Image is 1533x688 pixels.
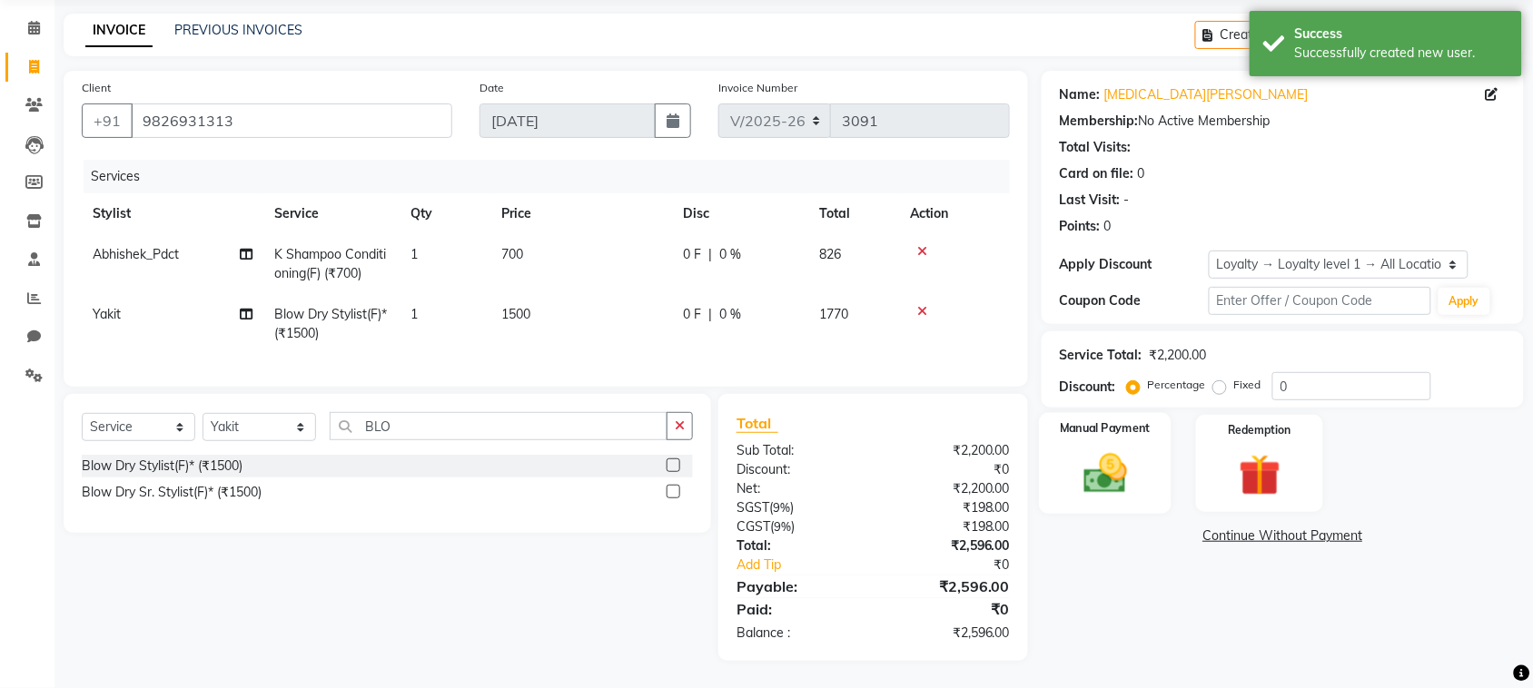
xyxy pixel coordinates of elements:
span: 9% [773,500,790,515]
th: Service [263,193,400,234]
a: [MEDICAL_DATA][PERSON_NAME] [1104,85,1309,104]
label: Fixed [1234,377,1261,393]
span: 0 F [683,305,701,324]
div: ₹2,200.00 [873,479,1024,498]
label: Date [480,80,504,96]
input: Enter Offer / Coupon Code [1209,287,1431,315]
span: 0 % [719,245,741,264]
div: ( ) [723,498,874,517]
div: Services [84,160,1024,193]
div: ₹2,596.00 [873,624,1024,643]
div: Successfully created new user. [1295,44,1508,63]
div: Name: [1060,85,1101,104]
label: Client [82,80,111,96]
span: 9% [774,519,791,534]
div: ₹2,596.00 [873,536,1024,555]
div: Net: [723,479,874,498]
span: 1 [410,246,418,262]
div: Sub Total: [723,441,874,460]
div: Apply Discount [1060,255,1209,274]
div: ( ) [723,517,874,536]
span: SGST [737,499,769,516]
span: CGST [737,518,770,535]
div: Coupon Code [1060,291,1209,310]
span: 826 [819,246,841,262]
th: Action [899,193,1010,234]
div: - [1124,191,1130,210]
div: Payable: [723,575,874,597]
div: ₹2,200.00 [873,441,1024,460]
span: 700 [501,246,523,262]
div: Success [1295,25,1508,44]
div: ₹0 [873,598,1024,620]
button: +91 [82,103,133,138]
input: Search or Scan [330,412,668,440]
a: INVOICE [85,15,153,47]
th: Total [808,193,899,234]
div: ₹0 [898,555,1024,575]
div: Discount: [723,460,874,479]
div: ₹2,200.00 [1150,346,1207,365]
div: Discount: [1060,378,1116,397]
span: 1500 [501,306,530,322]
label: Invoice Number [718,80,797,96]
div: ₹198.00 [873,517,1024,536]
div: No Active Membership [1060,112,1506,131]
div: Service Total: [1060,346,1142,365]
span: Yakit [93,306,121,322]
div: Total Visits: [1060,138,1132,157]
span: | [708,305,712,324]
div: ₹0 [873,460,1024,479]
th: Price [490,193,672,234]
button: Create New [1195,21,1300,49]
span: 0 F [683,245,701,264]
div: 0 [1138,164,1145,183]
label: Percentage [1148,377,1206,393]
th: Stylist [82,193,263,234]
span: Abhishek_Pdct [93,246,179,262]
div: ₹2,596.00 [873,575,1024,597]
div: Blow Dry Sr. Stylist(F)* (₹1500) [82,483,262,502]
label: Redemption [1229,422,1291,438]
img: _gift.svg [1226,449,1294,501]
span: K Shampoo Conditioning(F) (₹700) [274,246,386,281]
span: | [708,245,712,264]
span: 1770 [819,306,848,322]
img: _cash.svg [1070,448,1141,498]
div: Membership: [1060,112,1139,131]
a: PREVIOUS INVOICES [174,22,302,38]
div: Paid: [723,598,874,620]
div: 0 [1104,217,1112,236]
div: Total: [723,536,874,555]
button: Apply [1439,288,1490,315]
div: Balance : [723,624,874,643]
span: Blow Dry Stylist(F)* (₹1500) [274,306,387,341]
div: Points: [1060,217,1101,236]
label: Manual Payment [1060,420,1151,437]
th: Qty [400,193,490,234]
span: 1 [410,306,418,322]
div: Blow Dry Stylist(F)* (₹1500) [82,457,242,476]
div: Last Visit: [1060,191,1121,210]
span: 0 % [719,305,741,324]
span: Total [737,414,778,433]
input: Search by Name/Mobile/Email/Code [131,103,452,138]
div: Card on file: [1060,164,1134,183]
div: ₹198.00 [873,498,1024,517]
th: Disc [672,193,808,234]
a: Add Tip [723,555,898,575]
a: Continue Without Payment [1045,526,1520,545]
